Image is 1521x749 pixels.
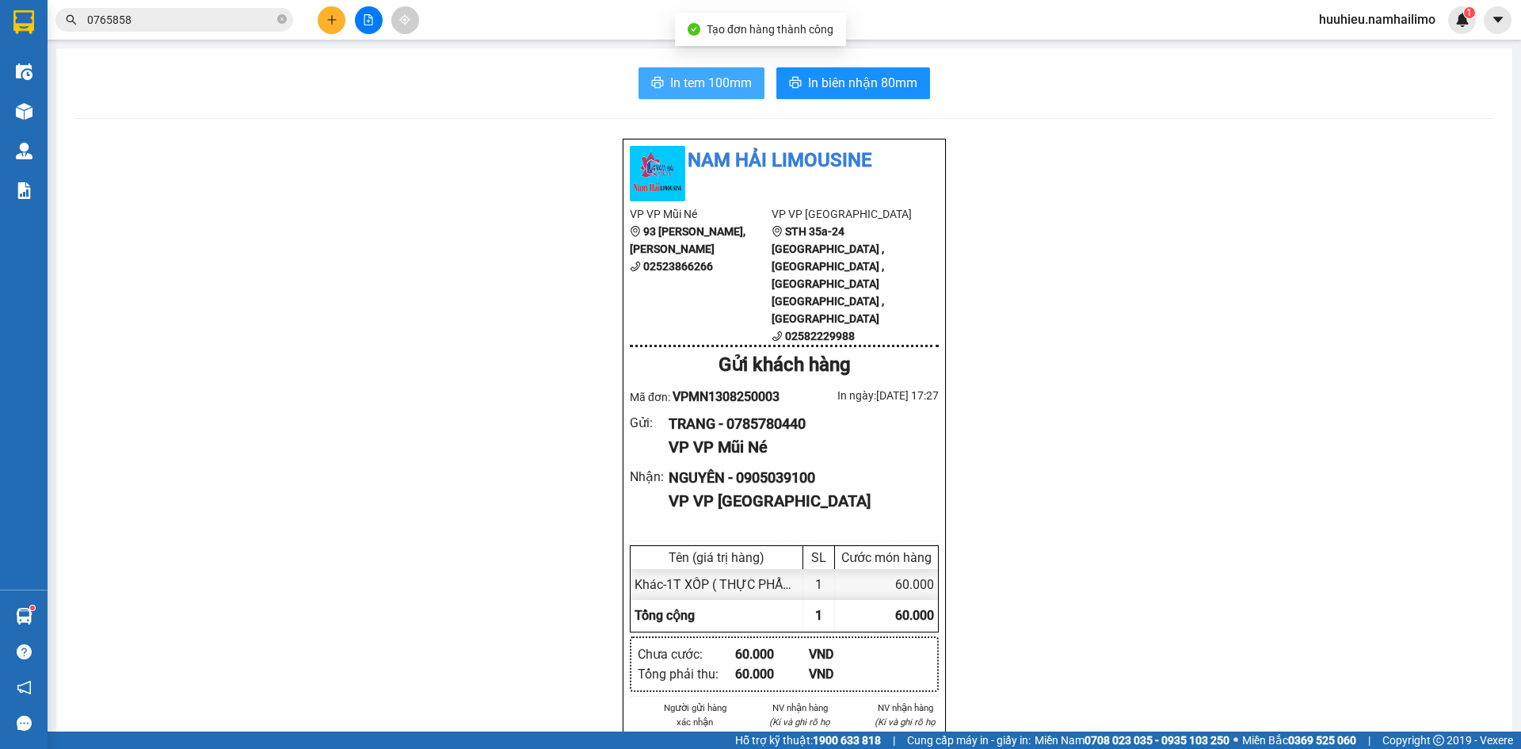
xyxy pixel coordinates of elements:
[638,644,735,664] div: Chưa cước :
[1306,10,1448,29] span: huuhieu.namhailimo
[809,664,882,684] div: VND
[809,644,882,664] div: VND
[789,76,802,91] span: printer
[16,608,32,625] img: warehouse-icon
[643,260,713,273] b: 02523866266
[635,550,799,565] div: Tên (giá trị hàng)
[669,435,926,460] div: VP VP Mũi Né
[776,67,930,99] button: printerIn biên nhận 80mm
[277,13,287,28] span: close-circle
[399,14,410,25] span: aim
[318,6,345,34] button: plus
[670,73,752,93] span: In tem 100mm
[1455,13,1470,27] img: icon-new-feature
[839,550,934,565] div: Cước món hàng
[907,732,1031,749] span: Cung cấp máy in - giấy in:
[772,226,783,237] span: environment
[772,205,913,223] li: VP VP [GEOGRAPHIC_DATA]
[630,226,641,237] span: environment
[630,467,669,487] div: Nhận :
[895,608,934,623] span: 60.000
[707,23,833,36] span: Tạo đơn hàng thành công
[1242,732,1356,749] span: Miền Bắc
[639,67,764,99] button: printerIn tem 100mm
[1368,732,1370,749] span: |
[875,717,936,742] i: (Kí và ghi rõ họ tên)
[17,644,32,659] span: question-circle
[630,146,685,201] img: logo.jpg
[784,387,939,404] div: In ngày: [DATE] 17:27
[16,63,32,80] img: warehouse-icon
[772,331,783,342] span: phone
[1466,7,1472,18] span: 1
[17,680,32,695] span: notification
[893,732,895,749] span: |
[808,73,917,93] span: In biên nhận 80mm
[635,608,695,623] span: Tổng cộng
[17,716,32,731] span: message
[669,467,926,489] div: NGUYÊN - 0905039100
[669,413,926,435] div: TRANG - 0785780440
[735,664,809,684] div: 60.000
[16,182,32,199] img: solution-icon
[638,664,735,684] div: Tổng phải thu :
[1085,734,1229,747] strong: 0708 023 035 - 0935 103 250
[785,330,855,342] b: 02582229988
[871,701,939,715] li: NV nhận hàng
[673,389,780,404] span: VPMN1308250003
[630,387,784,407] div: Mã đơn:
[688,23,700,36] span: check-circle
[803,569,835,600] div: 1
[1491,13,1505,27] span: caret-down
[767,701,834,715] li: NV nhận hàng
[66,14,77,25] span: search
[1233,737,1238,743] span: ⚪️
[769,717,830,742] i: (Kí và ghi rõ họ tên)
[363,14,374,25] span: file-add
[835,569,938,600] div: 60.000
[30,606,35,610] sup: 1
[355,6,383,34] button: file-add
[13,10,34,34] img: logo-vxr
[630,350,939,380] div: Gửi khách hàng
[630,146,939,176] li: Nam Hải Limousine
[735,644,809,664] div: 60.000
[1484,6,1511,34] button: caret-down
[1433,735,1444,746] span: copyright
[669,489,926,514] div: VP VP [GEOGRAPHIC_DATA]
[1464,7,1475,18] sup: 1
[813,734,881,747] strong: 1900 633 818
[772,225,884,325] b: STH 35a-24 [GEOGRAPHIC_DATA] , [GEOGRAPHIC_DATA] , [GEOGRAPHIC_DATA] [GEOGRAPHIC_DATA] , [GEOGRAP...
[735,732,881,749] span: Hỗ trợ kỹ thuật:
[651,76,664,91] span: printer
[1035,732,1229,749] span: Miền Nam
[815,608,822,623] span: 1
[630,205,772,223] li: VP VP Mũi Né
[87,11,274,29] input: Tìm tên, số ĐT hoặc mã đơn
[391,6,419,34] button: aim
[635,577,821,592] span: Khác - 1T XỐP ( THỰC PHẨM ) (0)
[326,14,337,25] span: plus
[630,261,641,272] span: phone
[16,143,32,159] img: warehouse-icon
[630,413,669,433] div: Gửi :
[661,701,729,729] li: Người gửi hàng xác nhận
[277,14,287,24] span: close-circle
[630,225,745,255] b: 93 [PERSON_NAME], [PERSON_NAME]
[807,550,830,565] div: SL
[16,103,32,120] img: warehouse-icon
[1288,734,1356,747] strong: 0369 525 060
